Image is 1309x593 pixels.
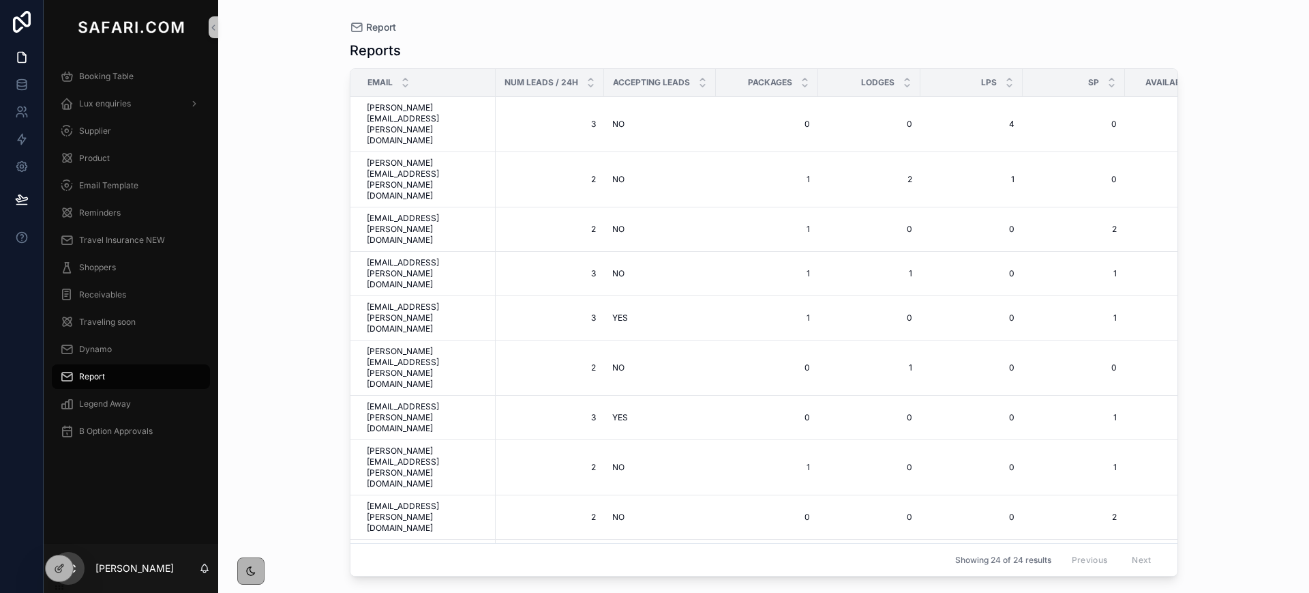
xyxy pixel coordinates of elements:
a: 0 [929,313,1014,323]
a: 0 [826,462,912,473]
span: 0 [1133,119,1219,130]
a: 1 [724,268,810,279]
a: 0 [1031,119,1117,130]
span: [EMAIL_ADDRESS][PERSON_NAME][DOMAIN_NAME] [367,501,487,534]
p: [PERSON_NAME] [95,562,174,575]
a: NO [612,174,708,185]
span: Lodges [861,77,894,88]
span: 2 [504,174,596,185]
span: 1 [1133,313,1219,323]
a: 0 [724,512,810,523]
a: 4 [929,119,1014,130]
a: YES [612,313,708,323]
a: NO [612,512,708,523]
a: 0 [929,412,1014,423]
span: Travel Insurance NEW [79,235,165,246]
span: 0 [1133,462,1219,473]
a: Supplier [52,119,210,143]
span: 0 [724,119,810,130]
span: [PERSON_NAME][EMAIL_ADDRESS][PERSON_NAME][DOMAIN_NAME] [367,446,487,489]
a: [EMAIL_ADDRESS][PERSON_NAME][DOMAIN_NAME] [367,302,487,334]
a: 2 [504,512,596,523]
a: Travel Insurance NEW [52,228,210,252]
span: 0 [1133,512,1219,523]
span: SP [1088,77,1099,88]
span: 2 [504,362,596,373]
span: Dynamo [79,344,112,355]
span: 3 [504,119,596,130]
a: Shoppers [52,255,210,280]
a: 1 [724,174,810,185]
span: 2 [504,224,596,235]
span: 2 [1031,224,1117,235]
a: 0 [724,412,810,423]
span: [PERSON_NAME][EMAIL_ADDRESS][PERSON_NAME][DOMAIN_NAME] [367,346,487,390]
span: Shoppers [79,262,116,273]
span: YES [612,412,628,423]
a: 0 [826,412,912,423]
div: scrollable content [44,55,218,461]
a: NO [612,362,708,373]
span: 0 [929,462,1014,473]
a: Product [52,146,210,171]
span: Booking Table [79,71,134,82]
span: [PERSON_NAME][EMAIL_ADDRESS][PERSON_NAME][DOMAIN_NAME] [367,158,487,201]
a: Traveling soon [52,310,210,334]
a: 1 [1031,412,1117,423]
a: NO [612,224,708,235]
a: 0 [929,268,1014,279]
span: [PERSON_NAME][EMAIL_ADDRESS][PERSON_NAME][DOMAIN_NAME] [367,102,487,146]
span: 0 [724,362,810,373]
a: 3 [504,412,596,423]
a: 2 [1031,512,1117,523]
span: Availability [1145,77,1201,88]
span: 1 [1133,412,1219,423]
span: [EMAIL_ADDRESS][PERSON_NAME][DOMAIN_NAME] [367,401,487,434]
span: 1 [1031,313,1117,323]
span: Supplier [79,126,111,136]
a: 0 [826,119,912,130]
a: 1 [724,462,810,473]
a: 1 [826,362,912,373]
a: 0 [1031,174,1117,185]
a: 3 [504,313,596,323]
a: 0 [826,224,912,235]
a: Report [52,364,210,389]
a: Legend Away [52,392,210,416]
span: 0 [929,224,1014,235]
span: Reminders [79,207,121,218]
a: 1 [826,268,912,279]
a: Email Template [52,173,210,198]
span: B Option Approvals [79,426,153,437]
span: NO [612,362,625,373]
a: 1 [929,174,1014,185]
span: 0 [1133,268,1219,279]
span: 0 [929,512,1014,523]
h1: Reports [350,41,401,60]
span: YES [612,313,628,323]
a: 0 [1133,362,1219,373]
span: [EMAIL_ADDRESS][PERSON_NAME][DOMAIN_NAME] [367,213,487,246]
span: NO [612,462,625,473]
a: 1 [724,313,810,323]
span: 1 [1031,268,1117,279]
